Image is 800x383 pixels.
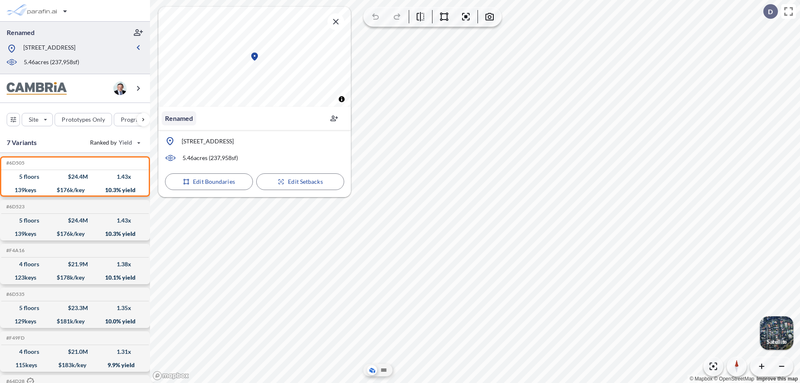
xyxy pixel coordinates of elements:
[5,248,25,253] h5: Click to copy the code
[22,113,53,126] button: Site
[768,8,773,15] p: D
[182,137,234,145] p: [STREET_ADDRESS]
[83,136,146,149] button: Ranked by Yield
[760,316,793,350] img: Switcher Image
[250,52,260,62] div: Map marker
[757,376,798,382] a: Improve this map
[121,115,144,124] p: Program
[29,115,38,124] p: Site
[24,58,79,67] p: 5.46 acres ( 237,958 sf)
[165,173,253,190] button: Edit Boundaries
[760,316,793,350] button: Switcher ImageSatellite
[5,335,25,341] h5: Click to copy the code
[339,95,344,104] span: Toggle attribution
[193,178,235,186] p: Edit Boundaries
[714,376,754,382] a: OpenStreetMap
[182,154,238,162] p: 5.46 acres ( 237,958 sf)
[367,365,377,375] button: Aerial View
[256,173,344,190] button: Edit Setbacks
[7,28,35,37] p: Renamed
[158,7,351,107] canvas: Map
[5,291,25,297] h5: Click to copy the code
[113,82,127,95] img: user logo
[690,376,712,382] a: Mapbox
[62,115,105,124] p: Prototypes Only
[7,82,67,95] img: BrandImage
[7,138,37,148] p: 7 Variants
[288,178,322,186] p: Edit Setbacks
[337,94,347,104] button: Toggle attribution
[5,204,25,210] h5: Click to copy the code
[5,160,25,166] h5: Click to copy the code
[55,113,112,126] button: Prototypes Only
[114,113,159,126] button: Program
[165,113,193,123] p: Renamed
[23,43,75,54] p: [STREET_ADDRESS]
[119,138,132,147] span: Yield
[767,338,787,345] p: Satellite
[152,371,189,380] a: Mapbox homepage
[379,365,389,375] button: Site Plan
